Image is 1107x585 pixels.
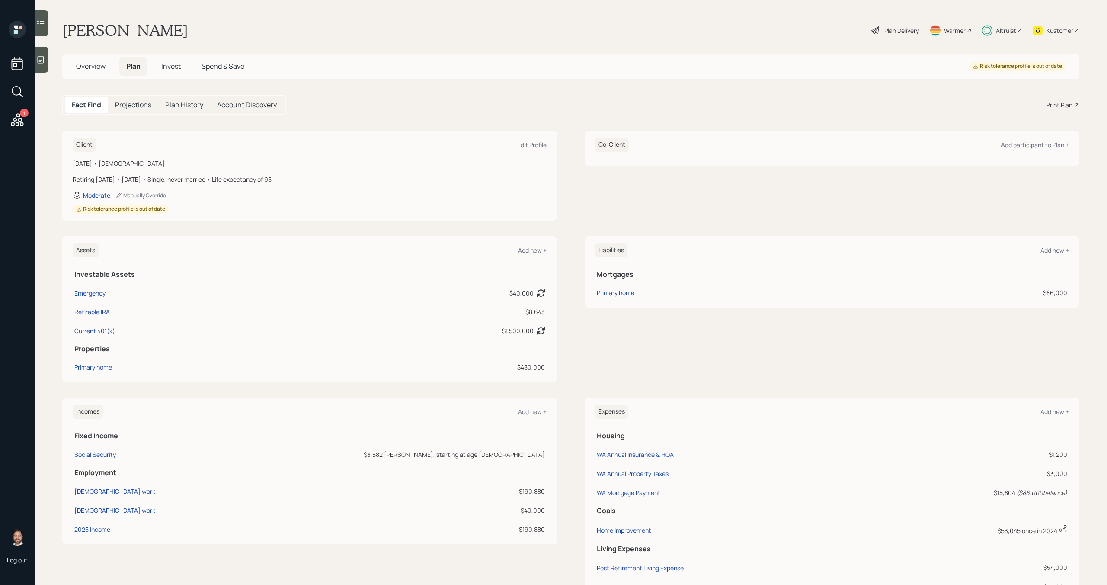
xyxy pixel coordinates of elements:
[74,487,155,495] div: [DEMOGRAPHIC_DATA] work
[223,487,545,496] div: $190,880
[996,26,1016,35] div: Altruist
[74,326,115,335] div: Current 401(k)
[20,109,29,117] div: 1
[1040,246,1069,254] div: Add new +
[597,450,674,459] div: WA Annual Insurance & HOA
[74,363,112,372] div: Primary home
[223,450,545,459] div: $3,582 [PERSON_NAME], starting at age [DEMOGRAPHIC_DATA]
[597,288,634,297] div: Primary home
[880,288,1067,297] div: $86,000
[518,408,547,416] div: Add new +
[517,141,547,149] div: Edit Profile
[860,469,1067,478] div: $3,000
[74,469,545,477] h5: Employment
[161,61,181,71] span: Invest
[595,405,628,419] h6: Expenses
[74,432,545,440] h5: Fixed Income
[73,159,547,168] div: [DATE] • [DEMOGRAPHIC_DATA]
[973,63,1062,70] div: Risk tolerance profile is out of date
[223,506,545,515] div: $40,000
[83,191,110,199] div: Moderate
[597,507,1067,515] h5: Goals
[518,246,547,254] div: Add new +
[944,26,966,35] div: Warmer
[115,192,166,199] div: Manually Override
[1001,141,1069,149] div: Add participant to Plan +
[76,206,165,213] div: Risk tolerance profile is out of date
[1017,489,1067,497] i: ( $86,000 balance)
[509,289,534,298] div: $40,000
[597,469,669,478] div: WA Annual Property Taxes
[73,175,547,184] div: Retiring [DATE] • [DATE] • Single, never married • Life expectancy of 95
[597,432,1067,440] h5: Housing
[884,26,919,35] div: Plan Delivery
[165,101,203,109] h5: Plan History
[1046,100,1072,109] div: Print Plan
[74,525,110,534] div: 2025 Income
[223,525,545,534] div: $190,880
[1046,26,1073,35] div: Kustomer
[73,138,96,152] h6: Client
[76,61,106,71] span: Overview
[217,101,277,109] h5: Account Discovery
[595,243,627,257] h6: Liabilities
[202,61,244,71] span: Spend & Save
[597,489,660,497] div: WA Mortgage Payment
[306,363,545,372] div: $480,000
[860,450,1067,459] div: $1,200
[9,528,26,546] img: michael-russo-headshot.png
[72,101,101,109] h5: Fact Find
[74,450,116,459] div: Social Security
[115,101,151,109] h5: Projections
[74,289,106,298] div: Emergency
[74,506,155,514] div: [DEMOGRAPHIC_DATA] work
[860,563,1067,572] div: $54,000
[74,307,110,316] div: Retirable IRA
[62,21,188,40] h1: [PERSON_NAME]
[306,307,545,316] div: $8,643
[597,545,1067,553] h5: Living Expenses
[73,243,99,257] h6: Assets
[597,270,1067,279] h5: Mortgages
[1040,408,1069,416] div: Add new +
[7,556,28,564] div: Log out
[595,138,629,152] h6: Co-Client
[502,326,534,335] div: $1,500,000
[860,524,1067,535] div: $53,045 once in 2024
[73,405,103,419] h6: Incomes
[74,270,545,279] h5: Investable Assets
[860,488,1067,497] div: $15,804
[126,61,141,71] span: Plan
[74,345,545,353] h5: Properties
[597,564,684,572] div: Post Retirement Living Expense
[597,526,651,534] div: Home Improvement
